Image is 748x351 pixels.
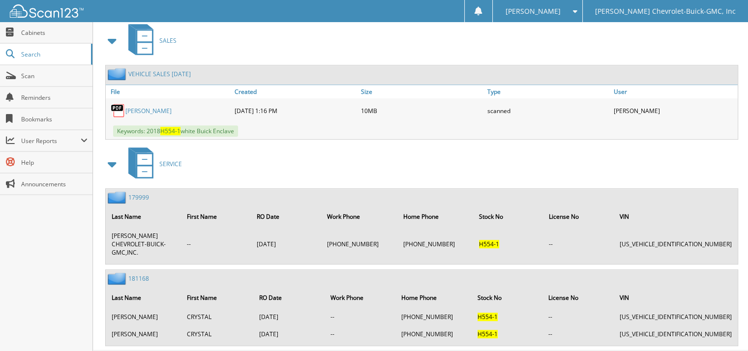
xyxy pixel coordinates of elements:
[359,85,485,98] a: Size
[21,29,88,37] span: Cabinets
[595,8,736,14] span: [PERSON_NAME] Chevrolet-Buick-GMC, Inc
[21,137,81,145] span: User Reports
[106,85,232,98] a: File
[326,309,395,325] td: --
[359,101,485,120] div: 10MB
[232,85,359,98] a: Created
[108,191,128,204] img: folder2.png
[122,21,177,60] a: SALES
[107,288,181,308] th: Last Name
[485,101,611,120] div: scanned
[544,228,614,261] td: --
[473,288,542,308] th: Stock No
[108,272,128,285] img: folder2.png
[159,36,177,45] span: SALES
[322,228,397,261] td: [PHONE_NUMBER]
[128,274,149,283] a: 181168
[21,158,88,167] span: Help
[543,288,614,308] th: License No
[254,288,325,308] th: RO Date
[611,101,738,120] div: [PERSON_NAME]
[125,107,172,115] a: [PERSON_NAME]
[611,85,738,98] a: User
[252,228,321,261] td: [DATE]
[322,206,397,227] th: Work Phone
[254,309,325,325] td: [DATE]
[479,240,499,248] span: H554-1
[478,330,498,338] span: H554-1
[615,206,737,227] th: VIN
[254,326,325,342] td: [DATE]
[485,85,611,98] a: Type
[21,72,88,80] span: Scan
[544,206,614,227] th: License No
[21,115,88,123] span: Bookmarks
[396,309,472,325] td: [PHONE_NUMBER]
[478,313,498,321] span: H554-1
[615,288,737,308] th: VIN
[699,304,748,351] iframe: Chat Widget
[505,8,560,14] span: [PERSON_NAME]
[111,103,125,118] img: PDF.png
[326,288,395,308] th: Work Phone
[21,180,88,188] span: Announcements
[107,326,181,342] td: [PERSON_NAME]
[128,193,149,202] a: 179999
[543,326,614,342] td: --
[113,125,238,137] span: Keywords: 2018 white Buick Enclave
[182,206,251,227] th: First Name
[396,326,472,342] td: [PHONE_NUMBER]
[160,127,180,135] span: H554-1
[182,309,253,325] td: CRYSTAL
[10,4,84,18] img: scan123-logo-white.svg
[396,288,472,308] th: Home Phone
[232,101,359,120] div: [DATE] 1:16 PM
[182,228,251,261] td: --
[398,228,474,261] td: [PHONE_NUMBER]
[543,309,614,325] td: --
[615,326,737,342] td: [US_VEHICLE_IDENTIFICATION_NUMBER]
[326,326,395,342] td: --
[252,206,321,227] th: RO Date
[107,206,181,227] th: Last Name
[21,93,88,102] span: Reminders
[615,228,737,261] td: [US_VEHICLE_IDENTIFICATION_NUMBER]
[182,288,253,308] th: First Name
[615,309,737,325] td: [US_VEHICLE_IDENTIFICATION_NUMBER]
[128,70,191,78] a: VEHICLE SALES [DATE]
[398,206,474,227] th: Home Phone
[122,145,182,183] a: SERVICE
[21,50,86,58] span: Search
[474,206,543,227] th: Stock No
[107,309,181,325] td: [PERSON_NAME]
[182,326,253,342] td: CRYSTAL
[107,228,181,261] td: [PERSON_NAME] CHEVROLET-BUICK-GMC,INC.
[108,68,128,80] img: folder2.png
[159,160,182,168] span: SERVICE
